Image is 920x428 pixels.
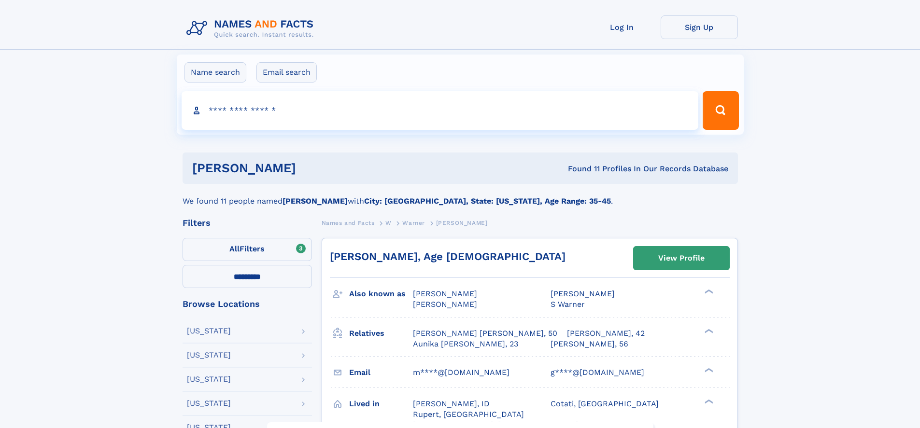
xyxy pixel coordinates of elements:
span: [PERSON_NAME] [551,289,615,298]
span: Cotati, [GEOGRAPHIC_DATA] [551,399,659,408]
button: Search Button [703,91,738,130]
span: [PERSON_NAME], ID [413,399,490,408]
div: ❯ [702,289,714,295]
a: Aunika [PERSON_NAME], 23 [413,339,518,349]
div: [US_STATE] [187,351,231,359]
span: Warner [402,220,425,226]
span: [PERSON_NAME] [413,289,477,298]
div: ❯ [702,328,714,334]
h3: Relatives [349,325,413,342]
input: search input [182,91,699,130]
h3: Email [349,364,413,381]
div: [US_STATE] [187,375,231,383]
span: [PERSON_NAME] [436,220,488,226]
div: Filters [183,219,312,227]
span: Rupert, [GEOGRAPHIC_DATA] [413,410,524,419]
span: All [229,244,240,253]
div: Found 11 Profiles In Our Records Database [432,164,728,174]
a: [PERSON_NAME], 42 [567,328,645,339]
h1: [PERSON_NAME] [192,162,432,174]
span: S Warner [551,300,585,309]
div: ❯ [702,367,714,373]
a: View Profile [634,247,729,270]
div: Browse Locations [183,300,312,308]
label: Name search [184,62,246,83]
a: W [385,217,392,229]
span: [PERSON_NAME] [413,300,477,309]
div: We found 11 people named with . [183,184,738,207]
label: Filters [183,238,312,261]
b: [PERSON_NAME] [283,196,348,206]
div: ❯ [702,398,714,404]
b: City: [GEOGRAPHIC_DATA], State: [US_STATE], Age Range: 35-45 [364,196,611,206]
a: Log In [583,15,661,39]
a: [PERSON_NAME], 56 [551,339,628,349]
span: W [385,220,392,226]
a: [PERSON_NAME], Age [DEMOGRAPHIC_DATA] [330,250,566,262]
a: [PERSON_NAME] [PERSON_NAME], 50 [413,328,557,339]
a: Warner [402,217,425,229]
a: Sign Up [661,15,738,39]
img: Logo Names and Facts [183,15,322,41]
div: [US_STATE] [187,400,231,407]
a: Names and Facts [322,217,375,229]
h3: Lived in [349,396,413,412]
h3: Also known as [349,286,413,302]
label: Email search [256,62,317,83]
div: [US_STATE] [187,327,231,335]
div: View Profile [658,247,705,269]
